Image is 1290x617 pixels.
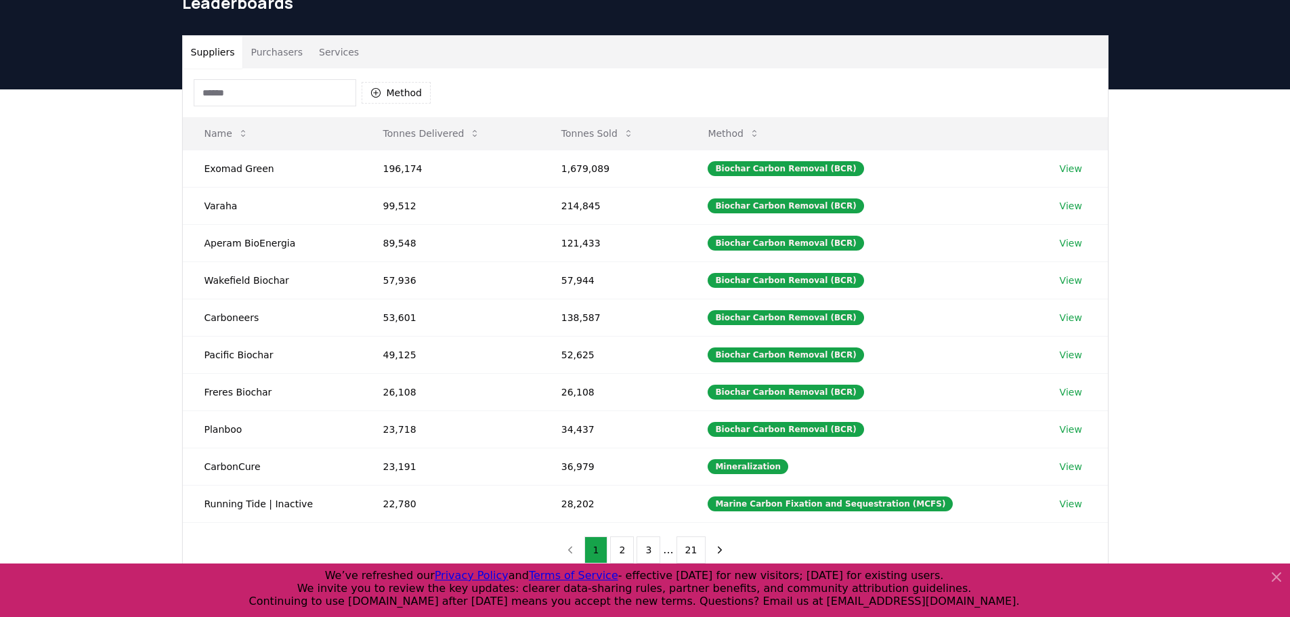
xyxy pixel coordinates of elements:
a: View [1060,385,1082,399]
button: 1 [584,536,608,563]
td: 26,108 [540,373,687,410]
button: Suppliers [183,36,243,68]
a: View [1060,348,1082,362]
button: Tonnes Sold [551,120,645,147]
a: View [1060,236,1082,250]
button: 21 [676,536,706,563]
button: Method [697,120,771,147]
td: Running Tide | Inactive [183,485,362,522]
button: Name [194,120,259,147]
div: Biochar Carbon Removal (BCR) [708,310,863,325]
button: Method [362,82,431,104]
div: Biochar Carbon Removal (BCR) [708,198,863,213]
td: Planboo [183,410,362,448]
button: Tonnes Delivered [372,120,492,147]
td: 53,601 [362,299,540,336]
button: Services [311,36,367,68]
button: 3 [637,536,660,563]
button: 2 [610,536,634,563]
td: 22,780 [362,485,540,522]
td: 57,936 [362,261,540,299]
div: Marine Carbon Fixation and Sequestration (MCFS) [708,496,953,511]
td: 1,679,089 [540,150,687,187]
a: View [1060,423,1082,436]
td: 26,108 [362,373,540,410]
td: 196,174 [362,150,540,187]
td: Wakefield Biochar [183,261,362,299]
td: 214,845 [540,187,687,224]
div: Biochar Carbon Removal (BCR) [708,385,863,400]
div: Mineralization [708,459,788,474]
a: View [1060,199,1082,213]
td: 28,202 [540,485,687,522]
td: 99,512 [362,187,540,224]
td: 36,979 [540,448,687,485]
td: 52,625 [540,336,687,373]
a: View [1060,311,1082,324]
td: 49,125 [362,336,540,373]
td: 121,433 [540,224,687,261]
a: View [1060,460,1082,473]
div: Biochar Carbon Removal (BCR) [708,273,863,288]
div: Biochar Carbon Removal (BCR) [708,236,863,251]
button: next page [708,536,731,563]
td: 57,944 [540,261,687,299]
div: Biochar Carbon Removal (BCR) [708,422,863,437]
button: Purchasers [242,36,311,68]
a: View [1060,497,1082,511]
div: Biochar Carbon Removal (BCR) [708,161,863,176]
td: 23,191 [362,448,540,485]
td: 89,548 [362,224,540,261]
td: Aperam BioEnergia [183,224,362,261]
td: 34,437 [540,410,687,448]
td: CarbonCure [183,448,362,485]
td: Exomad Green [183,150,362,187]
a: View [1060,274,1082,287]
a: View [1060,162,1082,175]
td: Pacific Biochar [183,336,362,373]
td: Freres Biochar [183,373,362,410]
div: Biochar Carbon Removal (BCR) [708,347,863,362]
li: ... [663,542,673,558]
td: Carboneers [183,299,362,336]
td: Varaha [183,187,362,224]
td: 138,587 [540,299,687,336]
td: 23,718 [362,410,540,448]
